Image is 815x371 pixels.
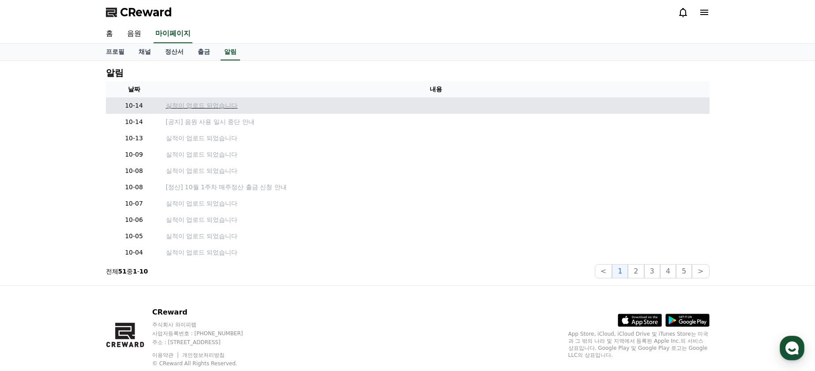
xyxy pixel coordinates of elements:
th: 내용 [162,81,710,97]
a: 실적이 업로드 되었습니다 [166,248,706,257]
p: 10-09 [109,150,159,159]
button: 2 [628,264,644,278]
a: 프로필 [99,44,131,60]
p: 사업자등록번호 : [PHONE_NUMBER] [152,330,260,337]
a: 출금 [191,44,217,60]
a: CReward [106,5,172,19]
strong: 10 [139,268,148,275]
p: 10-14 [109,117,159,127]
span: 설정 [136,293,147,300]
p: App Store, iCloud, iCloud Drive 및 iTunes Store는 미국과 그 밖의 나라 및 지역에서 등록된 Apple Inc.의 서비스 상표입니다. Goo... [568,330,710,359]
a: 실적이 업로드 되었습니다 [166,166,706,176]
button: 5 [676,264,692,278]
a: [정산] 10월 1주차 매주정산 출금 신청 안내 [166,183,706,192]
a: 정산서 [158,44,191,60]
a: 실적이 업로드 되었습니다 [166,215,706,225]
strong: 1 [133,268,137,275]
p: 10-08 [109,183,159,192]
p: 10-05 [109,232,159,241]
a: 음원 [120,25,148,43]
a: 실적이 업로드 되었습니다 [166,199,706,208]
button: < [595,264,612,278]
a: 이용약관 [152,352,180,358]
p: 10-04 [109,248,159,257]
p: 10-13 [109,134,159,143]
button: 4 [660,264,676,278]
a: 홈 [99,25,120,43]
a: 알림 [221,44,240,60]
a: 실적이 업로드 되었습니다 [166,150,706,159]
p: CReward [152,307,260,318]
a: 실적이 업로드 되었습니다 [166,232,706,241]
a: [공지] 음원 사용 일시 중단 안내 [166,117,706,127]
a: 대화 [58,280,114,302]
p: © CReward All Rights Reserved. [152,360,260,367]
span: 대화 [81,293,91,300]
a: 채널 [131,44,158,60]
span: CReward [120,5,172,19]
p: 10-06 [109,215,159,225]
strong: 51 [118,268,127,275]
a: 실적이 업로드 되었습니다 [166,134,706,143]
p: 전체 중 - [106,267,148,276]
a: 설정 [114,280,169,302]
th: 날짜 [106,81,162,97]
button: > [692,264,709,278]
p: 10-08 [109,166,159,176]
a: 개인정보처리방침 [182,352,225,358]
a: 마이페이지 [154,25,192,43]
a: 홈 [3,280,58,302]
h4: 알림 [106,68,124,78]
button: 1 [612,264,628,278]
a: 실적이 업로드 되었습니다 [166,101,706,110]
p: 주소 : [STREET_ADDRESS] [152,339,260,346]
button: 3 [644,264,660,278]
span: 홈 [28,293,33,300]
p: 10-07 [109,199,159,208]
p: 주식회사 와이피랩 [152,321,260,328]
p: 10-14 [109,101,159,110]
